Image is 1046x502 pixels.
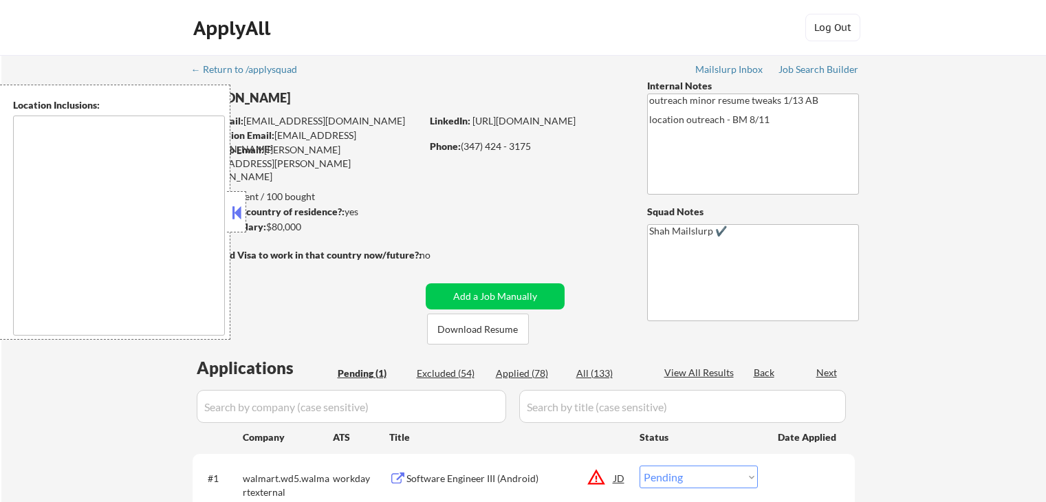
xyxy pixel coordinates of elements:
[427,314,529,345] button: Download Resume
[496,367,565,380] div: Applied (78)
[754,366,776,380] div: Back
[472,115,576,127] a: [URL][DOMAIN_NAME]
[191,65,310,74] div: ← Return to /applysquad
[333,430,389,444] div: ATS
[193,129,421,155] div: [EMAIL_ADDRESS][DOMAIN_NAME]
[338,367,406,380] div: Pending (1)
[664,366,738,380] div: View All Results
[519,390,846,423] input: Search by title (case sensitive)
[647,79,859,93] div: Internal Notes
[208,472,232,485] div: #1
[420,248,459,262] div: no
[13,98,225,112] div: Location Inclusions:
[430,115,470,127] strong: LinkedIn:
[695,65,764,74] div: Mailslurp Inbox
[576,367,645,380] div: All (133)
[191,64,310,78] a: ← Return to /applysquad
[192,190,421,204] div: 79 sent / 100 bought
[816,366,838,380] div: Next
[192,205,417,219] div: yes
[193,89,475,107] div: [PERSON_NAME]
[197,390,506,423] input: Search by company (case sensitive)
[430,140,624,153] div: (347) 424 - 3175
[695,64,764,78] a: Mailslurp Inbox
[587,468,606,487] button: warning_amber
[197,360,333,376] div: Applications
[805,14,860,41] button: Log Out
[778,65,859,74] div: Job Search Builder
[333,472,389,485] div: workday
[193,17,274,40] div: ApplyAll
[193,114,421,128] div: [EMAIL_ADDRESS][DOMAIN_NAME]
[647,205,859,219] div: Squad Notes
[243,472,333,499] div: walmart.wd5.walmartexternal
[640,424,758,449] div: Status
[193,249,422,261] strong: Will need Visa to work in that country now/future?:
[192,206,345,217] strong: Can work in country of residence?:
[193,143,421,184] div: [PERSON_NAME][EMAIL_ADDRESS][PERSON_NAME][DOMAIN_NAME]
[243,430,333,444] div: Company
[406,472,614,485] div: Software Engineer III (Android)
[192,220,421,234] div: $80,000
[389,430,626,444] div: Title
[417,367,486,380] div: Excluded (54)
[426,283,565,309] button: Add a Job Manually
[430,140,461,152] strong: Phone:
[613,466,626,490] div: JD
[778,430,838,444] div: Date Applied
